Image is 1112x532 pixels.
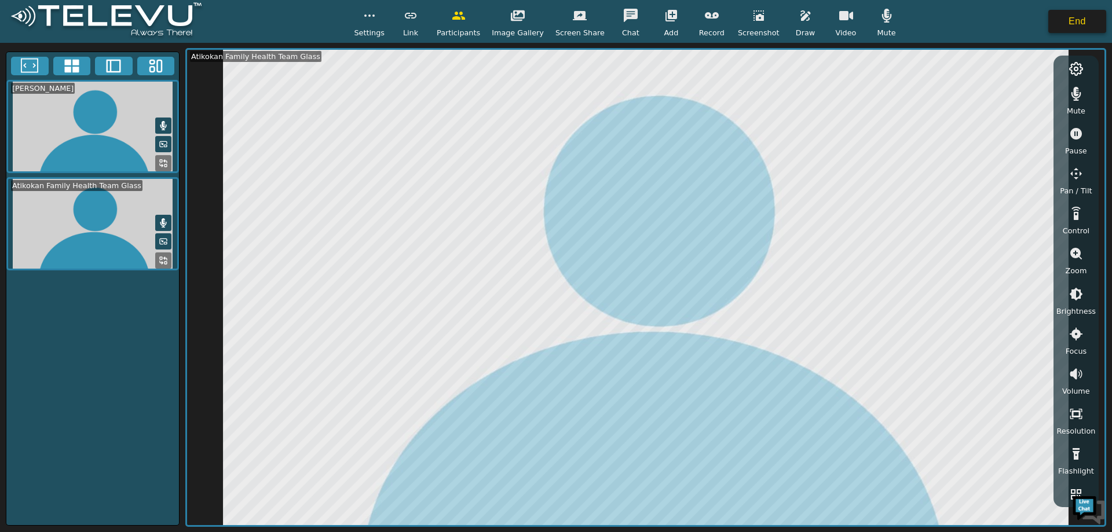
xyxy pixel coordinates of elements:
span: Screenshot [738,27,780,38]
span: Screen Share [555,27,605,38]
span: Brightness [1056,306,1096,317]
div: Atikokan Family Health Team Glass [11,180,142,191]
span: Flashlight [1058,465,1094,476]
span: Add [664,27,679,38]
span: Volume [1062,386,1090,397]
span: Chat [622,27,639,38]
button: Mute [155,118,171,134]
span: Focus [1066,346,1087,357]
div: Atikokan Family Health Team Glass [190,51,321,62]
span: Link [403,27,418,38]
button: Replace Feed [155,155,171,171]
span: Mute [1067,105,1085,116]
img: d_736959983_company_1615157101543_736959983 [20,54,49,83]
button: Two Window Medium [95,57,133,75]
span: Record [699,27,725,38]
button: 4x4 [53,57,91,75]
div: Minimize live chat window [190,6,218,34]
textarea: Type your message and hit 'Enter' [6,316,221,357]
span: Participants [437,27,480,38]
span: Video [836,27,857,38]
span: Pan / Tilt [1060,185,1092,196]
span: Mute [877,27,895,38]
span: Settings [354,27,385,38]
button: Picture in Picture [155,136,171,152]
button: Mute [155,215,171,231]
span: Resolution [1056,425,1095,436]
img: Chat Widget [1071,491,1106,526]
span: Zoom [1065,265,1087,276]
span: Draw [796,27,815,38]
button: End [1048,10,1106,33]
button: Fullscreen [11,57,49,75]
span: We're online! [67,146,160,263]
span: Pause [1065,145,1087,156]
div: [PERSON_NAME] [11,83,75,94]
button: Replace Feed [155,252,171,269]
div: Chat with us now [60,61,195,76]
span: Control [1063,225,1089,236]
span: Image Gallery [492,27,544,38]
button: Picture in Picture [155,233,171,250]
button: Three Window Medium [137,57,175,75]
